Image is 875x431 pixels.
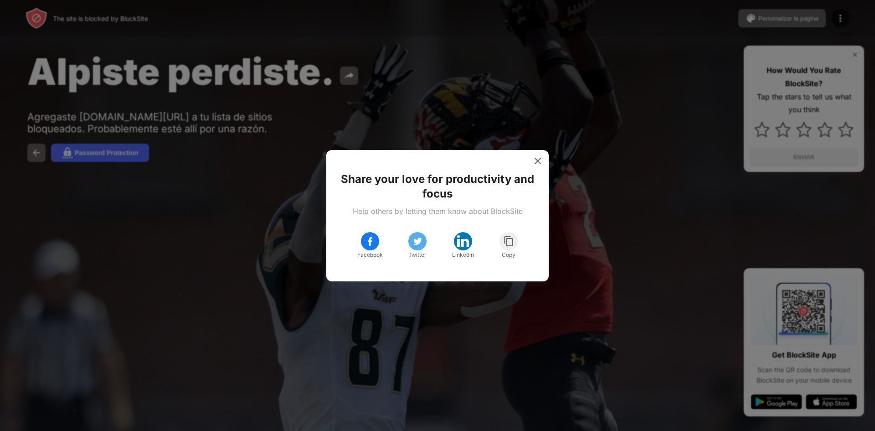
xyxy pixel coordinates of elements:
[412,236,423,247] img: twitter.svg
[365,236,376,247] img: facebook.svg
[452,250,474,260] div: Linkedin
[353,207,523,216] div: Help others by letting them know about BlockSite
[502,250,515,260] div: Copy
[357,250,383,260] div: Facebook
[408,250,427,260] div: Twitter
[456,234,470,249] img: linkedin.svg
[503,236,515,247] img: copy.svg
[337,172,538,201] div: Share your love for productivity and focus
